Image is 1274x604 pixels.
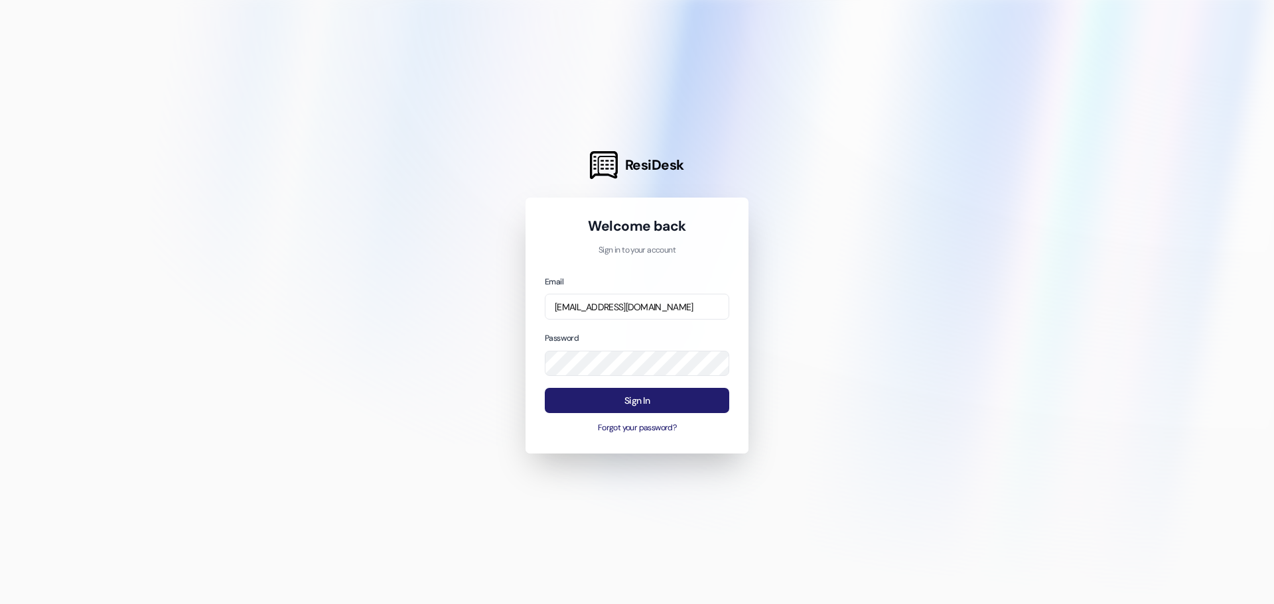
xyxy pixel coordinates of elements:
[545,333,579,343] label: Password
[545,276,563,287] label: Email
[590,151,618,179] img: ResiDesk Logo
[545,245,729,257] p: Sign in to your account
[545,294,729,320] input: name@example.com
[545,422,729,434] button: Forgot your password?
[625,156,684,174] span: ResiDesk
[545,217,729,235] h1: Welcome back
[545,388,729,414] button: Sign In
